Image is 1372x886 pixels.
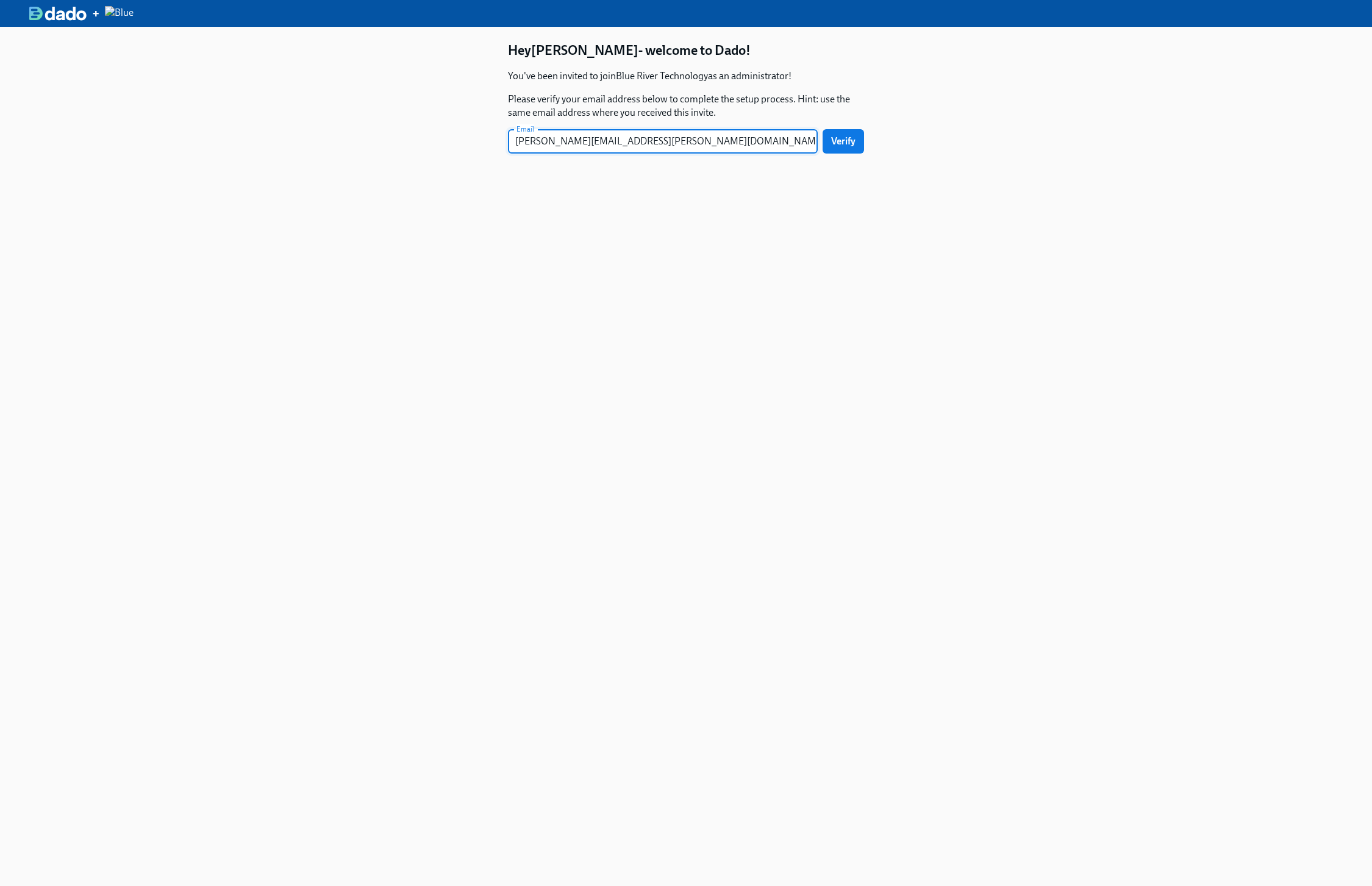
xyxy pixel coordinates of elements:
p: You've been invited to join Blue River Technology as an administrator! [508,69,864,83]
button: Verify [823,129,864,154]
p: Please verify your email address below to complete the setup process. Hint: use the same email ad... [508,93,864,119]
img: dado [29,6,87,21]
img: Blue River Technology [105,6,153,21]
div: + [91,6,100,21]
span: Verify [831,135,856,147]
h4: Hey [PERSON_NAME] - welcome to Dado! [508,41,864,60]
